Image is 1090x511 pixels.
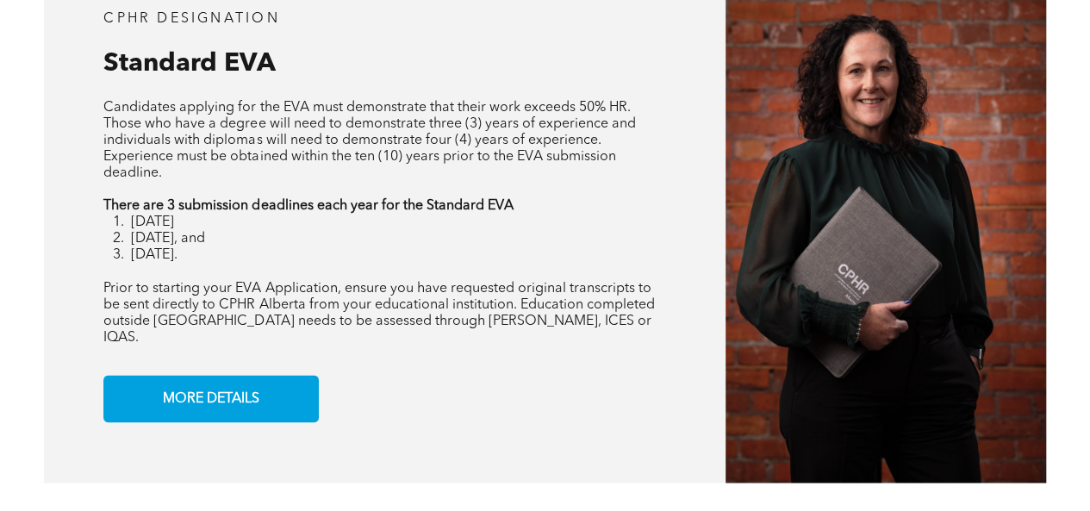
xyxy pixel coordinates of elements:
span: [DATE]. [131,248,178,262]
span: CPHR DESIGNATION [103,12,279,26]
span: Standard EVA [103,51,275,77]
span: Candidates applying for the EVA must demonstrate that their work exceeds 50% HR. Those who have a... [103,101,635,180]
span: MORE DETAILS [157,382,265,415]
span: Prior to starting your EVA Application, ensure you have requested original transcripts to be sent... [103,281,654,344]
span: [DATE] [131,215,174,229]
strong: There are 3 submission deadlines each year for the Standard EVA [103,199,513,213]
span: [DATE], and [131,232,205,246]
a: MORE DETAILS [103,375,319,422]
